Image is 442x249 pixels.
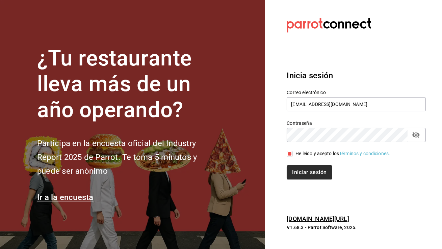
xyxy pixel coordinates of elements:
a: Términos y condiciones. [339,151,390,156]
h3: Inicia sesión [287,70,426,82]
h1: ¿Tu restaurante lleva más de un año operando? [37,46,219,123]
button: Iniciar sesión [287,165,332,179]
a: [DOMAIN_NAME][URL] [287,215,349,222]
label: Contraseña [287,121,426,126]
input: Ingresa tu correo electrónico [287,97,426,111]
div: He leído y acepto los [295,150,390,157]
h2: Participa en la encuesta oficial del Industry Report 2025 de Parrot. Te toma 5 minutos y puede se... [37,137,219,178]
a: Ir a la encuesta [37,193,94,202]
button: passwordField [410,129,422,141]
label: Correo electrónico [287,90,426,95]
p: V1.68.3 - Parrot Software, 2025. [287,224,426,231]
